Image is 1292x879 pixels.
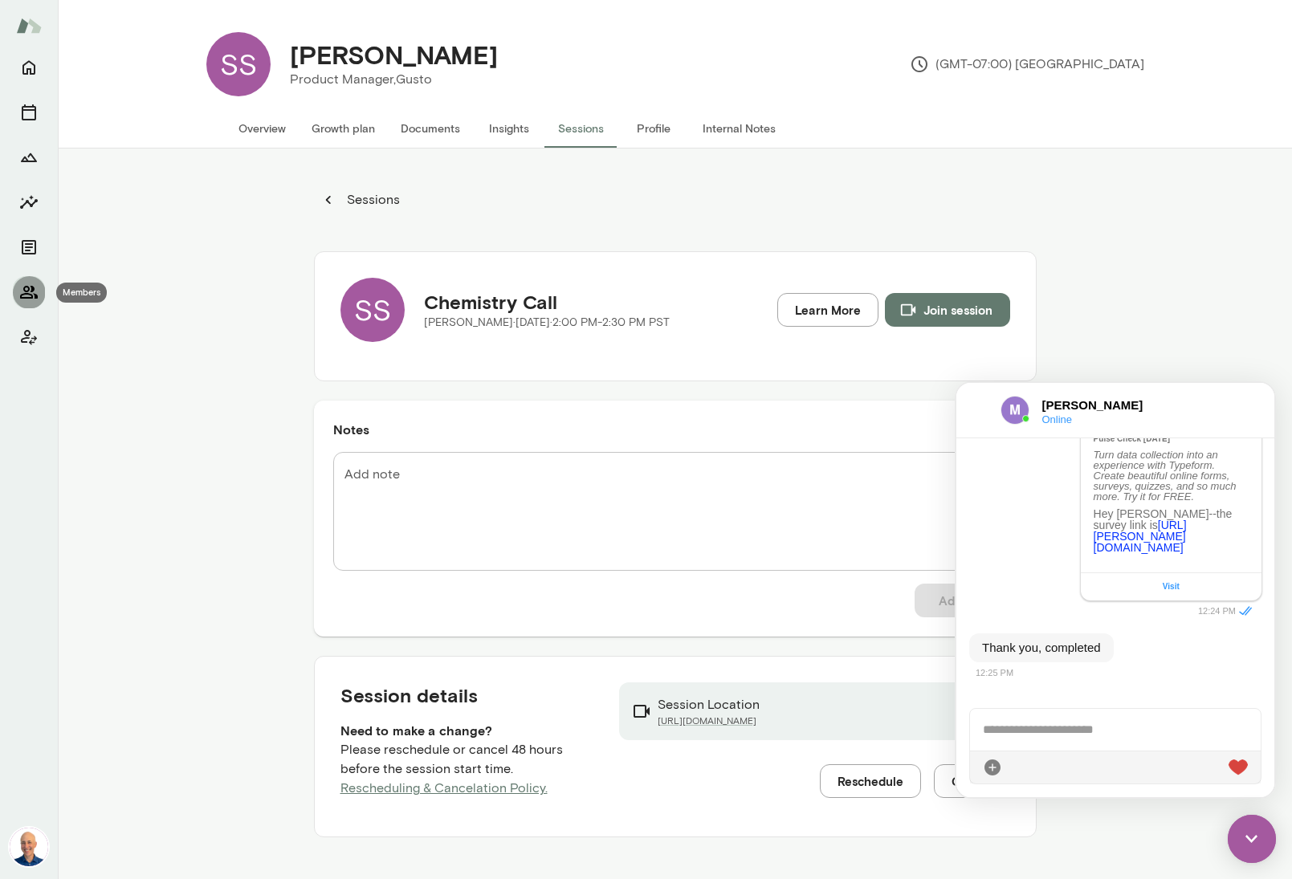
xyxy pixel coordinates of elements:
button: Documents [388,109,473,148]
p: [PERSON_NAME] · [DATE] · 2:00 PM-2:30 PM PST [424,315,670,331]
span: 12:24 PM [242,223,279,233]
a: [URL][DOMAIN_NAME] [658,714,760,727]
img: heart [272,376,291,393]
i: Seen [279,218,299,238]
img: Mark Lazen [10,828,48,866]
p: Session Location [658,695,760,714]
p: (GMT-07:00) [GEOGRAPHIC_DATA] [910,55,1144,74]
p: Product Manager, Gusto [290,70,498,89]
h5: Chemistry Call [424,289,670,315]
button: Overview [226,109,299,148]
button: Internal Notes [690,109,789,148]
button: Profile [617,109,690,148]
button: Documents [13,231,45,263]
div: SS [206,32,271,96]
div: Members [56,283,107,303]
h4: [PERSON_NAME] [290,39,498,70]
div: Attach [26,375,46,394]
a: Rescheduling & Cancelation Policy. [340,780,548,796]
button: Home [13,51,45,83]
span: Online [86,31,213,42]
img: Mento [16,10,42,41]
h6: Need to make a change? [340,721,594,740]
p: Please reschedule or cancel 48 hours before the session start time. [340,740,594,798]
button: Cancel [934,764,1010,798]
div: SS [340,278,405,342]
p: Thank you, completed [26,257,145,273]
button: Join session [885,293,1010,327]
button: Insights [473,109,545,148]
a: Visit [206,200,223,208]
a: Learn More [777,293,878,327]
h5: Session details [340,682,594,708]
h6: Notes [333,420,1017,439]
span: 12:25 PM [19,285,57,295]
button: Sessions [545,109,617,148]
img: data:image/png;base64,iVBORw0KGgoAAAANSUhEUgAAAMgAAADICAYAAACtWK6eAAAAAXNSR0IArs4c6QAADkVJREFUeF7... [44,13,73,42]
button: Growth Plan [13,141,45,173]
span: Pulse Check [DATE] [137,51,214,60]
p: Hey [PERSON_NAME]--the survey link is [137,125,292,170]
button: Reschedule [820,764,921,798]
a: [URL][PERSON_NAME][DOMAIN_NAME] [137,136,230,171]
button: Members [13,276,45,308]
button: Client app [13,321,45,353]
button: Sessions [314,184,409,216]
button: Growth plan [299,109,388,148]
div: Live Reaction [272,375,291,394]
button: Insights [13,186,45,218]
span: Turn data collection into an experience with Typeform. Create beautiful online forms, surveys, qu... [137,66,283,120]
h6: [PERSON_NAME] [86,14,213,31]
button: Sessions [13,96,45,128]
p: Sessions [344,190,400,210]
